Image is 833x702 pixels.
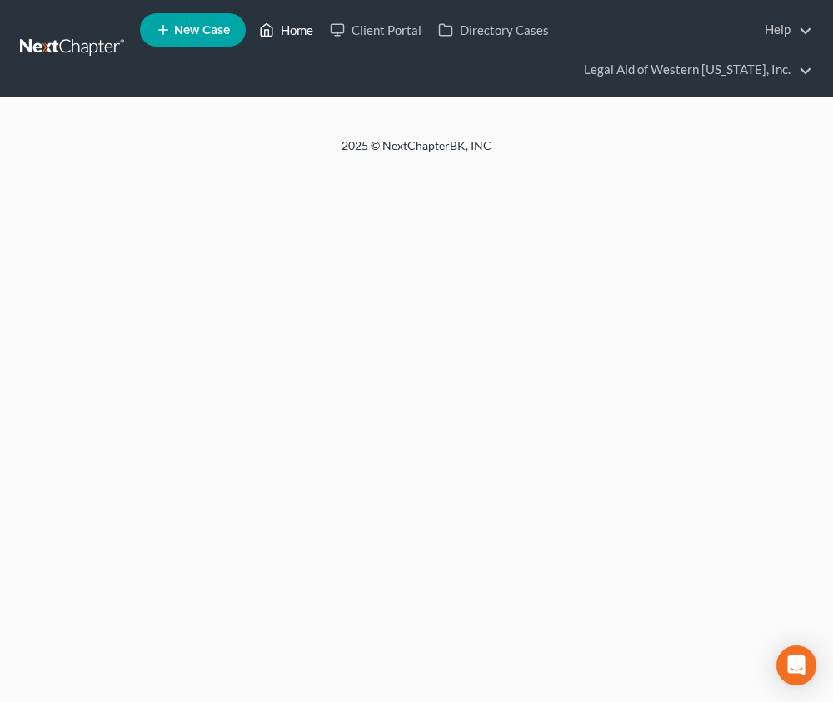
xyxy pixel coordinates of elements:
div: Open Intercom Messenger [776,645,816,685]
a: Help [756,15,812,45]
a: Client Portal [322,15,430,45]
div: 2025 © NextChapterBK, INC [17,137,816,167]
a: Home [251,15,322,45]
a: Legal Aid of Western [US_STATE], Inc. [576,55,812,85]
a: Directory Cases [430,15,557,45]
new-legal-case-button: New Case [140,13,246,47]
